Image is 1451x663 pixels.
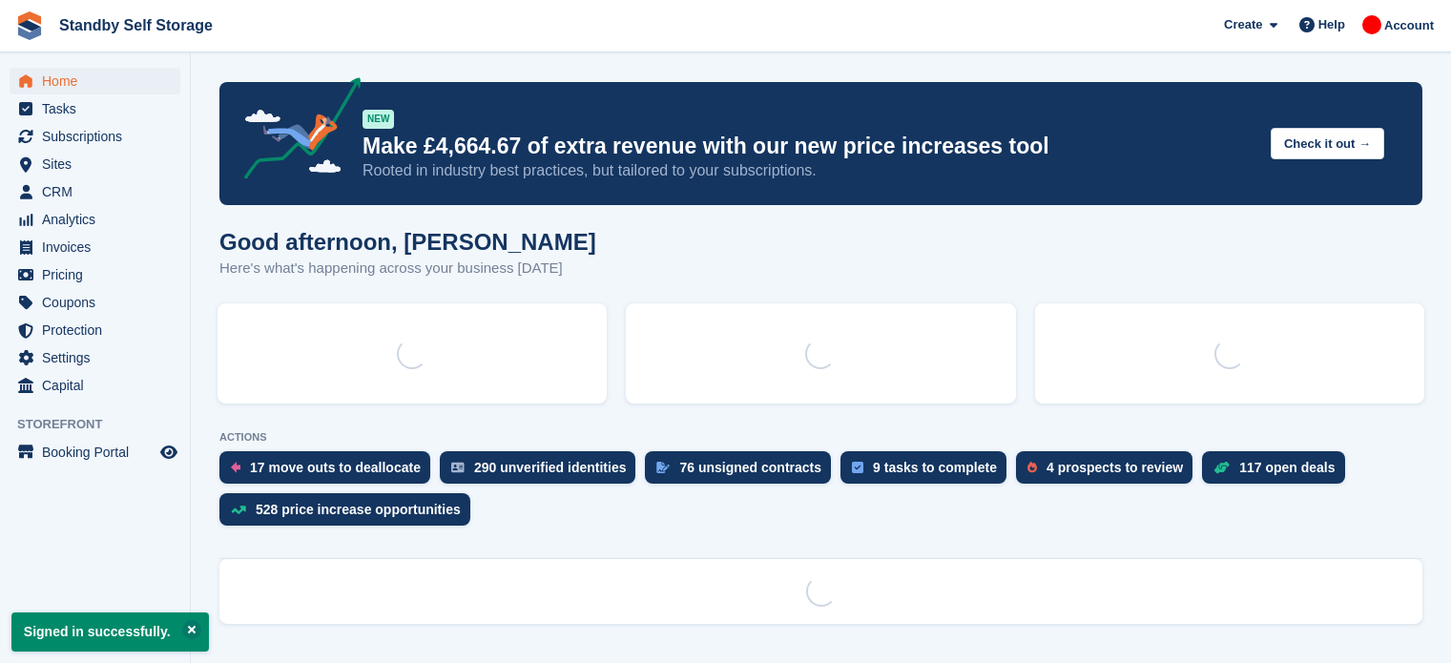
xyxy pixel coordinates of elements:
[42,261,156,288] span: Pricing
[219,431,1422,444] p: ACTIONS
[10,151,180,177] a: menu
[42,68,156,94] span: Home
[10,95,180,122] a: menu
[451,462,465,473] img: verify_identity-adf6edd0f0f0b5bbfe63781bf79b02c33cf7c696d77639b501bdc392416b5a36.svg
[840,451,1016,493] a: 9 tasks to complete
[873,460,997,475] div: 9 tasks to complete
[10,289,180,316] a: menu
[10,317,180,343] a: menu
[1047,460,1183,475] div: 4 prospects to review
[10,261,180,288] a: menu
[219,229,596,255] h1: Good afternoon, [PERSON_NAME]
[10,178,180,205] a: menu
[1362,15,1381,34] img: Aaron Winter
[42,439,156,466] span: Booking Portal
[42,206,156,233] span: Analytics
[219,451,440,493] a: 17 move outs to deallocate
[656,462,670,473] img: contract_signature_icon-13c848040528278c33f63329250d36e43548de30e8caae1d1a13099fd9432cc5.svg
[256,502,461,517] div: 528 price increase opportunities
[10,68,180,94] a: menu
[42,123,156,150] span: Subscriptions
[679,460,821,475] div: 76 unsigned contracts
[42,344,156,371] span: Settings
[42,317,156,343] span: Protection
[1271,128,1384,159] button: Check it out →
[42,178,156,205] span: CRM
[852,462,863,473] img: task-75834270c22a3079a89374b754ae025e5fb1db73e45f91037f5363f120a921f8.svg
[42,151,156,177] span: Sites
[10,439,180,466] a: menu
[1213,461,1230,474] img: deal-1b604bf984904fb50ccaf53a9ad4b4a5d6e5aea283cecdc64d6e3604feb123c2.svg
[1239,460,1335,475] div: 117 open deals
[52,10,220,41] a: Standby Self Storage
[1224,15,1262,34] span: Create
[42,95,156,122] span: Tasks
[219,493,480,535] a: 528 price increase opportunities
[11,612,209,652] p: Signed in successfully.
[15,11,44,40] img: stora-icon-8386f47178a22dfd0bd8f6a31ec36ba5ce8667c1dd55bd0f319d3a0aa187defe.svg
[10,206,180,233] a: menu
[1202,451,1354,493] a: 117 open deals
[10,234,180,260] a: menu
[17,415,190,434] span: Storefront
[1318,15,1345,34] span: Help
[10,372,180,399] a: menu
[440,451,646,493] a: 290 unverified identities
[474,460,627,475] div: 290 unverified identities
[363,133,1255,160] p: Make £4,664.67 of extra revenue with our new price increases tool
[231,506,246,514] img: price_increase_opportunities-93ffe204e8149a01c8c9dc8f82e8f89637d9d84a8eef4429ea346261dce0b2c0.svg
[1016,451,1202,493] a: 4 prospects to review
[1384,16,1434,35] span: Account
[1027,462,1037,473] img: prospect-51fa495bee0391a8d652442698ab0144808aea92771e9ea1ae160a38d050c398.svg
[363,160,1255,181] p: Rooted in industry best practices, but tailored to your subscriptions.
[645,451,840,493] a: 76 unsigned contracts
[42,234,156,260] span: Invoices
[228,77,362,186] img: price-adjustments-announcement-icon-8257ccfd72463d97f412b2fc003d46551f7dbcb40ab6d574587a9cd5c0d94...
[10,344,180,371] a: menu
[157,441,180,464] a: Preview store
[363,110,394,129] div: NEW
[219,258,596,280] p: Here's what's happening across your business [DATE]
[42,372,156,399] span: Capital
[10,123,180,150] a: menu
[231,462,240,473] img: move_outs_to_deallocate_icon-f764333ba52eb49d3ac5e1228854f67142a1ed5810a6f6cc68b1a99e826820c5.svg
[250,460,421,475] div: 17 move outs to deallocate
[42,289,156,316] span: Coupons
